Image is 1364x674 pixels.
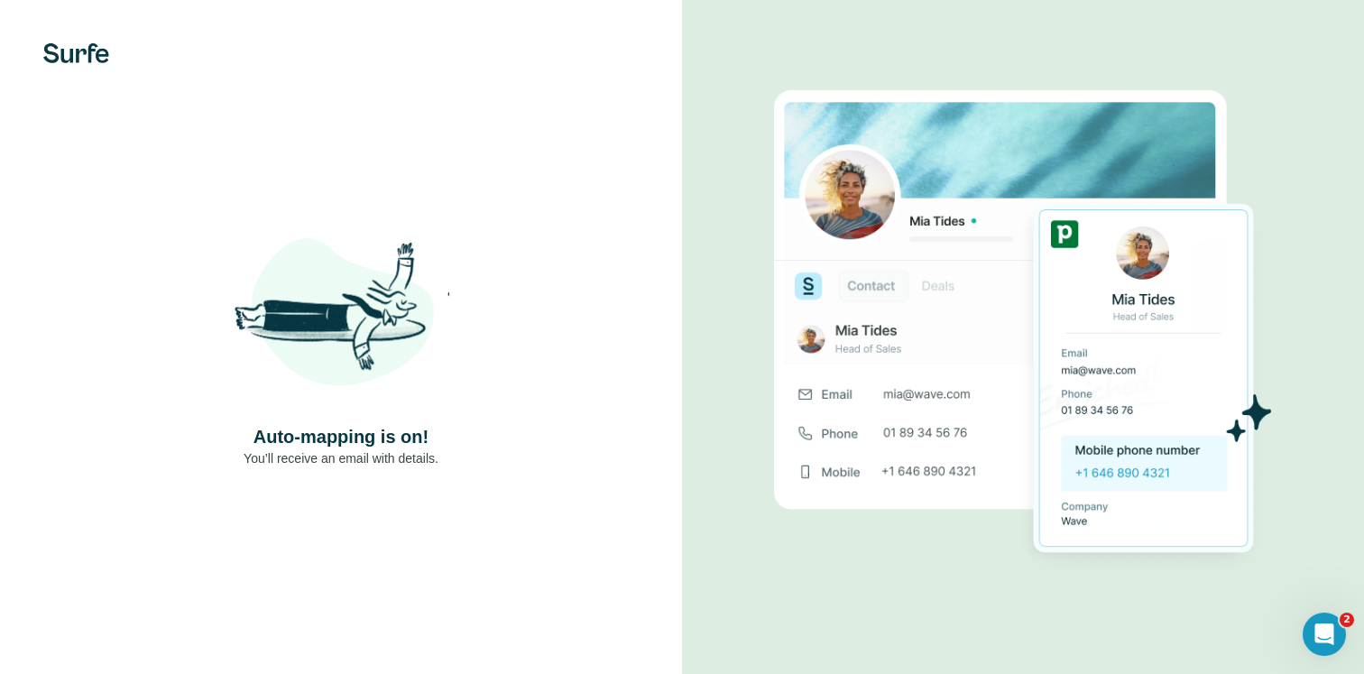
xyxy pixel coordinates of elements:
[1340,613,1354,627] span: 2
[774,90,1272,584] img: Download Success
[233,208,449,424] img: Shaka Illustration
[43,43,109,63] img: Surfe's logo
[244,449,438,467] p: You’ll receive an email with details.
[253,424,429,449] h4: Auto-mapping is on!
[1303,613,1346,656] iframe: Intercom live chat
